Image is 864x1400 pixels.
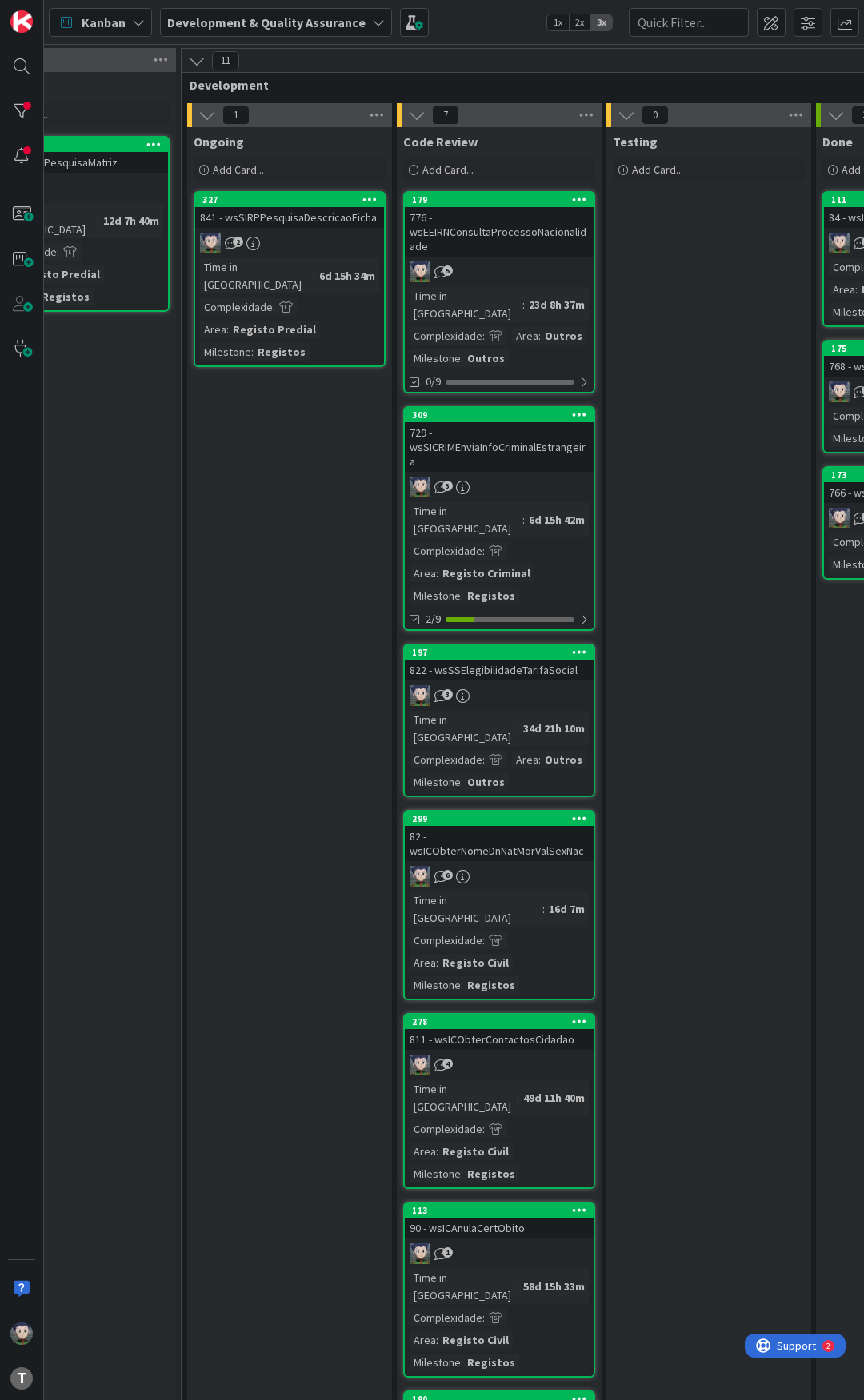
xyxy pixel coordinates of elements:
[436,1331,438,1349] span: :
[436,564,438,582] span: :
[410,1143,436,1160] div: Area
[442,1247,453,1258] span: 1
[613,134,658,150] span: Testing
[569,14,590,30] span: 2x
[405,1015,594,1029] div: 278
[32,2,71,22] span: Support
[405,645,594,680] div: 197822 - wsSSElegibilidadeTarifaSocial
[538,751,541,768] span: :
[200,233,221,253] img: LS
[412,813,594,824] div: 299
[438,564,534,582] div: Registo Criminal
[482,931,485,949] span: :
[412,194,594,205] div: 179
[405,645,594,660] div: 197
[522,296,525,313] span: :
[410,502,522,537] div: Time in [GEOGRAPHIC_DATA]
[10,10,33,33] img: Visit kanbanzone.com
[461,1165,463,1183] span: :
[200,258,313,293] div: Time in [GEOGRAPHIC_DATA]
[13,265,104,283] div: Registo Predial
[829,508,850,528] img: LS
[412,409,594,421] div: 309
[519,1278,589,1295] div: 58d 15h 33m
[10,1367,33,1390] div: T
[403,406,595,631] a: 309729 - wsSICRIMEnviaInfoCriminalEstrangeiraLSTime in [GEOGRAPHIC_DATA]:6d 15h 42mComplexidade:A...
[642,106,669,125] span: 0
[412,647,594,658] div: 197
[463,1165,519,1183] div: Registos
[233,237,243,247] span: 2
[251,343,254,361] span: :
[410,931,482,949] div: Complexidade
[512,751,538,768] div: Area
[410,349,461,367] div: Milestone
[194,134,244,150] span: Ongoing
[410,1243,430,1264] img: LS
[212,51,239,70] span: 11
[273,298,275,316] span: :
[525,296,589,313] div: 23d 8h 37m
[410,1309,482,1326] div: Complexidade
[405,207,594,257] div: 776 - wsEEIRNConsultaProcessoNacionalidade
[461,976,463,994] span: :
[195,233,384,253] div: LS
[194,191,386,367] a: 327841 - wsSIRPPesquisaDescricaoFichaLSTime in [GEOGRAPHIC_DATA]:6d 15h 34mComplexidade:Area:Regi...
[200,298,273,316] div: Complexidade
[82,13,126,32] span: Kanban
[405,1055,594,1075] div: LS
[463,976,519,994] div: Registos
[426,611,441,628] span: 2/9
[410,1331,436,1349] div: Area
[222,106,250,125] span: 1
[829,381,850,402] img: LS
[403,1202,595,1378] a: 11390 - wsICAnulaCertObitoLSTime in [GEOGRAPHIC_DATA]:58d 15h 33mComplexidade:Area:Registo CivilM...
[410,976,461,994] div: Milestone
[463,349,509,367] div: Outros
[410,327,482,345] div: Complexidade
[545,900,589,918] div: 16d 7m
[822,134,853,150] span: Done
[461,1354,463,1371] span: :
[405,408,594,422] div: 309
[405,812,594,861] div: 29982 - wsICObterNomeDnNatMorValSexNac
[438,1331,513,1349] div: Registo Civil
[405,812,594,826] div: 299
[463,1354,519,1371] div: Registos
[436,954,438,971] span: :
[438,1143,513,1160] div: Registo Civil
[517,1278,519,1295] span: :
[405,193,594,207] div: 179
[229,321,320,338] div: Registo Predial
[482,1120,485,1138] span: :
[410,773,461,791] div: Milestone
[590,14,612,30] span: 3x
[403,1013,595,1189] a: 278811 - wsICObterContactosCidadaoLSTime in [GEOGRAPHIC_DATA]:49d 11h 40mComplexidade:Area:Regist...
[410,287,522,322] div: Time in [GEOGRAPHIC_DATA]
[200,343,251,361] div: Milestone
[97,212,99,229] span: :
[226,321,229,338] span: :
[410,564,436,582] div: Area
[432,106,459,125] span: 7
[405,1218,594,1238] div: 90 - wsICAnulaCertObito
[410,1165,461,1183] div: Milestone
[410,751,482,768] div: Complexidade
[442,870,453,880] span: 6
[412,1016,594,1027] div: 278
[482,327,485,345] span: :
[442,1059,453,1069] span: 4
[442,481,453,491] span: 3
[829,281,855,298] div: Area
[412,1205,594,1216] div: 113
[519,720,589,737] div: 34d 21h 10m
[405,477,594,497] div: LS
[405,685,594,706] div: LS
[403,644,595,797] a: 197822 - wsSSElegibilidadeTarifaSocialLSTime in [GEOGRAPHIC_DATA]:34d 21h 10mComplexidade:Area:Ou...
[542,900,545,918] span: :
[202,194,384,205] div: 327
[10,1322,33,1345] img: LS
[422,162,474,177] span: Add Card...
[57,243,59,261] span: :
[405,422,594,472] div: 729 - wsSICRIMEnviaInfoCriminalEstrangeira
